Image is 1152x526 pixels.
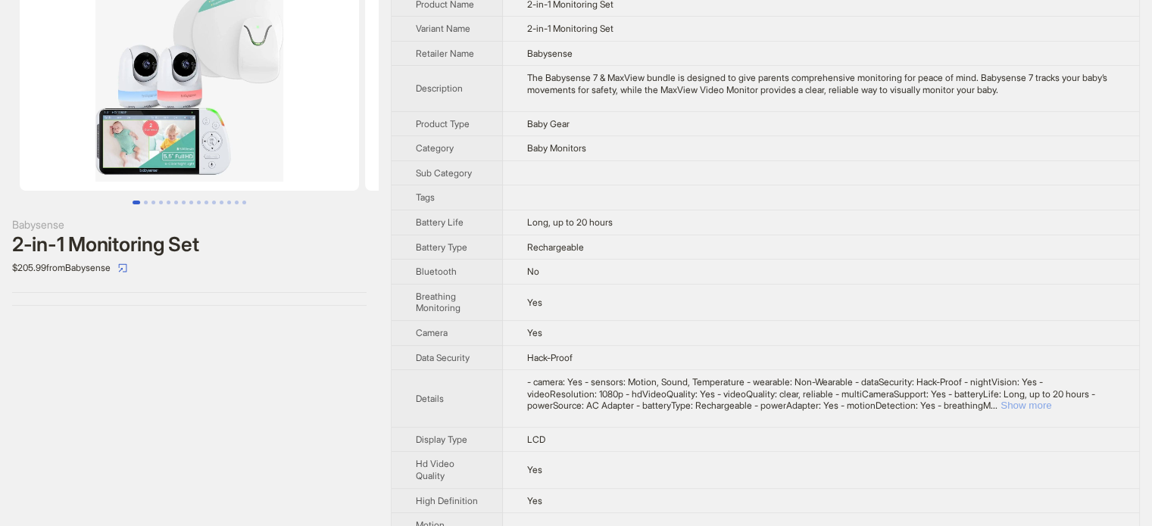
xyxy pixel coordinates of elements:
span: Yes [527,327,542,338]
button: Go to slide 8 [189,201,193,204]
span: Battery Life [416,216,464,228]
button: Go to slide 6 [174,201,178,204]
span: Yes [527,495,542,506]
span: LCD [527,434,545,445]
span: select [118,263,127,272]
span: Baby Monitors [527,142,586,154]
div: The Babysense 7 & MaxView bundle is designed to give parents comprehensive monitoring for peace o... [527,72,1115,95]
span: Details [416,393,444,404]
span: Tags [416,191,435,203]
span: Sub Category [416,167,472,179]
button: Go to slide 13 [227,201,231,204]
div: - camera: Yes - sensors: Motion, Sound, Temperature - wearable: Non-Wearable - dataSecurity: Hack... [527,376,1115,412]
div: 2-in-1 Monitoring Set [12,233,367,256]
span: Category [416,142,454,154]
button: Go to slide 5 [167,201,170,204]
span: High Definition [416,495,478,506]
span: Hd Video Quality [416,458,454,481]
span: Data Security [416,352,470,363]
span: Baby Gear [527,118,570,129]
button: Go to slide 15 [242,201,246,204]
span: - camera: Yes - sensors: Motion, Sound, Temperature - wearable: Non-Wearable - dataSecurity: Hack... [527,376,1095,411]
button: Go to slide 11 [212,201,216,204]
span: Variant Name [416,23,470,34]
span: Yes [527,464,542,475]
span: Bluetooth [416,266,457,277]
button: Go to slide 2 [144,201,148,204]
span: Long, up to 20 hours [527,216,613,228]
button: Go to slide 14 [235,201,239,204]
button: Go to slide 4 [159,201,163,204]
span: Camera [416,327,448,338]
span: Retailer Name [416,48,474,59]
button: Go to slide 1 [133,201,140,204]
button: Go to slide 12 [220,201,223,204]
span: Product Type [416,118,470,129]
span: 2-in-1 Monitoring Set [527,23,613,34]
span: Breathing Monitoring [416,291,460,314]
span: No [527,266,539,277]
span: Display Type [416,434,467,445]
span: Rechargeable [527,241,584,253]
span: Battery Type [416,241,467,253]
span: Hack-Proof [527,352,573,363]
span: Yes [527,297,542,308]
span: ... [991,400,997,411]
button: Expand [1001,400,1051,411]
button: Go to slide 9 [197,201,201,204]
span: Babysense [527,48,573,59]
button: Go to slide 10 [204,201,208,204]
button: Go to slide 3 [151,201,155,204]
span: Description [416,82,463,94]
div: Babysense [12,216,367,233]
div: $205.99 from Babysense [12,256,367,280]
button: Go to slide 7 [182,201,186,204]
